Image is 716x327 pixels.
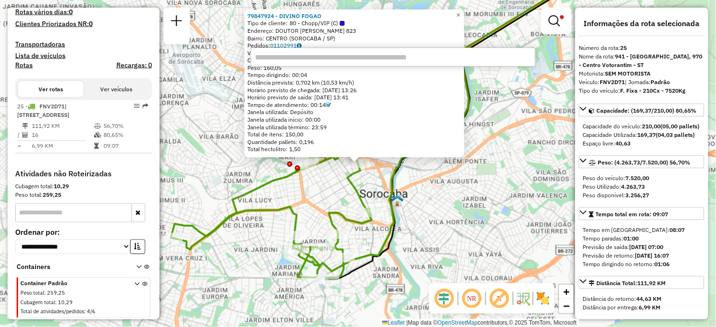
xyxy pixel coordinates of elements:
a: 01102991 [270,42,301,49]
span: + [564,286,570,298]
strong: 259,25 [43,192,61,199]
span: Ocultar deslocamento [433,287,456,310]
i: % de utilização do peso [94,123,101,129]
div: Distância prevista: 0,702 km (10,53 km/h) [247,79,462,87]
strong: 3.256,27 [626,192,650,199]
div: Peso: (4.263,73/7.520,00) 56,70% [579,170,705,203]
div: Horário previsto de chegada: [DATE] 13:26 [247,87,462,94]
div: Distância Total: [589,279,666,288]
span: × [456,11,461,19]
div: Map data © contributors,© 2025 TomTom, Microsoft [380,319,579,327]
td: 09:07 [103,142,148,151]
span: : [44,290,46,297]
em: Rota exportada [142,103,148,109]
span: : [55,299,57,306]
span: Total de atividades/pedidos [20,308,84,315]
div: Janela utilizada: Depósito [247,108,462,116]
span: Containers [17,262,124,272]
div: Distância Total:111,92 KM [579,291,705,316]
span: Peso do veículo: [583,174,650,182]
a: Leaflet [382,319,405,326]
a: Exibir filtros [545,11,568,30]
a: Distância Total:111,92 KM [579,276,705,289]
div: Endereço: DOUTOR [PERSON_NAME] 823 [247,27,462,35]
a: 79847924 - DIVINO FOGAO [247,12,321,19]
td: / [17,131,22,140]
div: Capacidade Utilizada: [583,131,701,139]
span: 25 - [17,103,69,118]
i: % de utilização da cubagem [94,133,101,138]
span: 111,92 KM [638,279,666,287]
strong: 941 - [GEOGRAPHIC_DATA], 970 - Centro Votorantim - ST [579,53,703,68]
td: 80,65% [103,131,148,140]
a: Zoom out [559,299,574,313]
div: Capacidade do veículo: [583,122,701,131]
div: Capacidade: (169,37/210,00) 80,65% [579,118,705,152]
span: 80 - Chopp/VIP (C) [290,19,345,27]
a: Nova sessão e pesquisa [167,11,186,33]
span: | [STREET_ADDRESS] [17,103,69,118]
span: Tempo total em rota: 09:07 [596,211,669,218]
label: Ordenar por: [15,227,152,238]
h4: Recargas: 0 [116,61,152,69]
div: Número da rota: [579,44,705,52]
div: Veículo: [579,78,705,87]
strong: 44,63 KM [637,295,662,302]
strong: 0 [89,19,93,28]
span: Peso: (4.263,73/7.520,00) 56,70% [598,159,691,166]
button: Ordem crescente [130,240,145,254]
div: Distância por entrega: [583,303,701,312]
a: Close popup [453,10,464,21]
div: Pedidos: [247,42,462,49]
div: Tempo de atendimento: 00:14 [247,101,462,109]
a: Peso: (4.263,73/7.520,00) 56,70% [579,155,705,168]
a: Capacidade: (169,37/210,00) 80,65% [579,104,705,116]
td: = [17,142,22,151]
div: Tempo total em rota: 09:07 [579,222,705,272]
a: Com service time [326,101,331,108]
div: Cubagem total: [15,183,152,191]
div: Janela utilizada início: 00:00 [247,116,462,124]
strong: 10,29 [54,183,69,190]
div: Nome da rota: [579,52,705,69]
strong: [DATE] 16:07 [635,252,669,259]
a: OpenStreetMap [438,319,478,326]
strong: 169,37 [638,131,656,138]
td: 6,99 KM [31,142,94,151]
div: Peso Utilizado: [583,183,701,191]
h4: Clientes Priorizados NR: [15,20,152,28]
strong: 08:07 [670,226,685,233]
td: 111,92 KM [31,121,94,131]
span: Ocultar NR [461,287,483,310]
div: Total hectolitro: 1,50 [247,145,462,153]
span: Peso: 160,05 [247,64,282,71]
td: 16 [31,131,94,140]
span: : [84,308,85,315]
div: Janela utilizada término: 23:59 [247,124,462,131]
div: Tempo dirigindo: 00:04 [247,72,462,79]
button: Ver rotas [18,81,84,97]
i: Distância Total [22,123,28,129]
div: Distância do retorno: [583,295,701,303]
strong: 40,63 [616,140,631,147]
div: Tempo em [GEOGRAPHIC_DATA]: [583,226,701,234]
i: Total de Atividades [22,133,28,138]
td: 56,70% [103,121,148,131]
strong: F. Fixa - 210Cx - 7520Kg [621,87,686,94]
div: Espaço livre: [583,139,701,148]
span: Cubagem: 8,25 [247,57,286,64]
strong: SEM MOTORISTA [605,70,651,77]
img: Fluxo de ruas [516,291,531,306]
h4: Rotas vários dias: [15,8,152,16]
a: Zoom in [559,285,574,299]
span: | Jornada: [625,78,670,86]
h4: Rotas [15,61,33,69]
a: Tempo total em rota: 09:07 [579,207,705,220]
strong: 6,99 KM [639,304,661,311]
div: Previsão de retorno: [583,251,701,260]
strong: (05,00 pallets) [661,123,700,130]
span: − [564,300,570,312]
i: Tempo total em rota [94,144,99,149]
span: Peso total [20,290,44,297]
